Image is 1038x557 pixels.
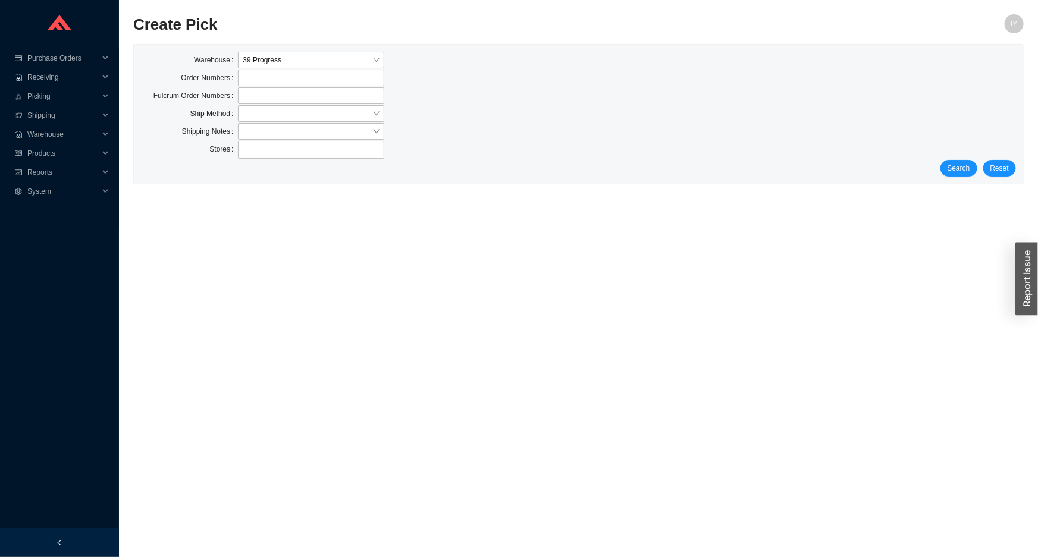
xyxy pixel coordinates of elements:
[182,123,239,140] label: Shipping Notes
[1011,14,1017,33] span: IY
[940,160,977,177] button: Search
[27,68,99,87] span: Receiving
[153,87,239,104] label: Fulcrum Order Numbers
[990,162,1009,174] span: Reset
[209,141,238,158] label: Stores
[27,106,99,125] span: Shipping
[27,182,99,201] span: System
[243,52,379,68] span: 39 Progress
[14,169,23,176] span: fund
[14,188,23,195] span: setting
[948,162,970,174] span: Search
[27,49,99,68] span: Purchase Orders
[14,55,23,62] span: credit-card
[56,539,63,546] span: left
[27,87,99,106] span: Picking
[27,144,99,163] span: Products
[181,70,238,86] label: Order Numbers
[133,14,801,35] h2: Create Pick
[194,52,238,68] label: Warehouse
[27,163,99,182] span: Reports
[983,160,1016,177] button: Reset
[14,150,23,157] span: read
[190,105,239,122] label: Ship Method
[27,125,99,144] span: Warehouse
